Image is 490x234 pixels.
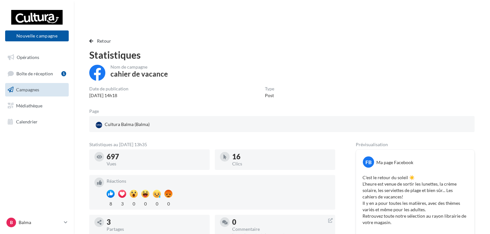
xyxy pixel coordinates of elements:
[4,115,70,129] a: Calendrier
[89,142,335,147] div: Statistiques au [DATE] 13h35
[232,227,330,231] div: Commentaire
[232,162,330,166] div: Clics
[107,227,205,231] div: Partages
[4,83,70,96] a: Campagnes
[4,51,70,64] a: Opérations
[16,87,39,92] span: Campagnes
[118,199,126,207] div: 3
[61,71,66,76] div: 1
[153,199,161,207] div: 0
[16,71,53,76] span: Boîte de réception
[89,50,475,60] div: Statistiques
[97,38,111,44] span: Retour
[130,199,138,207] div: 0
[265,92,274,99] div: Post
[376,159,413,166] div: Ma page Facebook
[89,87,128,91] div: Date de publication
[363,156,374,168] div: FB
[94,120,151,130] div: Cultura Balma (Balma)
[89,37,114,45] button: Retour
[164,199,172,207] div: 0
[107,219,205,226] div: 3
[265,87,274,91] div: Type
[19,219,61,226] p: Balma
[17,54,39,60] span: Opérations
[107,199,115,207] div: 8
[110,65,168,69] div: Nom de campagne
[5,30,69,41] button: Nouvelle campagne
[232,153,330,160] div: 16
[107,153,205,160] div: 697
[468,212,484,228] iframe: Intercom live chat
[232,219,330,226] div: 0
[141,199,149,207] div: 0
[89,92,128,99] div: [DATE] 14h18
[94,120,219,130] a: Cultura Balma (Balma)
[5,216,69,229] a: B Balma
[356,142,475,147] div: Prévisualisation
[107,179,330,183] div: Réactions
[4,67,70,80] a: Boîte de réception1
[110,71,168,78] div: cahier de vacance
[107,162,205,166] div: Vues
[89,109,104,113] div: Page
[4,99,70,113] a: Médiathèque
[16,103,42,108] span: Médiathèque
[363,174,468,226] p: C'est le retour du soleil ☀️ L'heure est venue de sortir les lunettes, la crème solaire, les serv...
[16,119,38,124] span: Calendrier
[10,219,13,226] span: B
